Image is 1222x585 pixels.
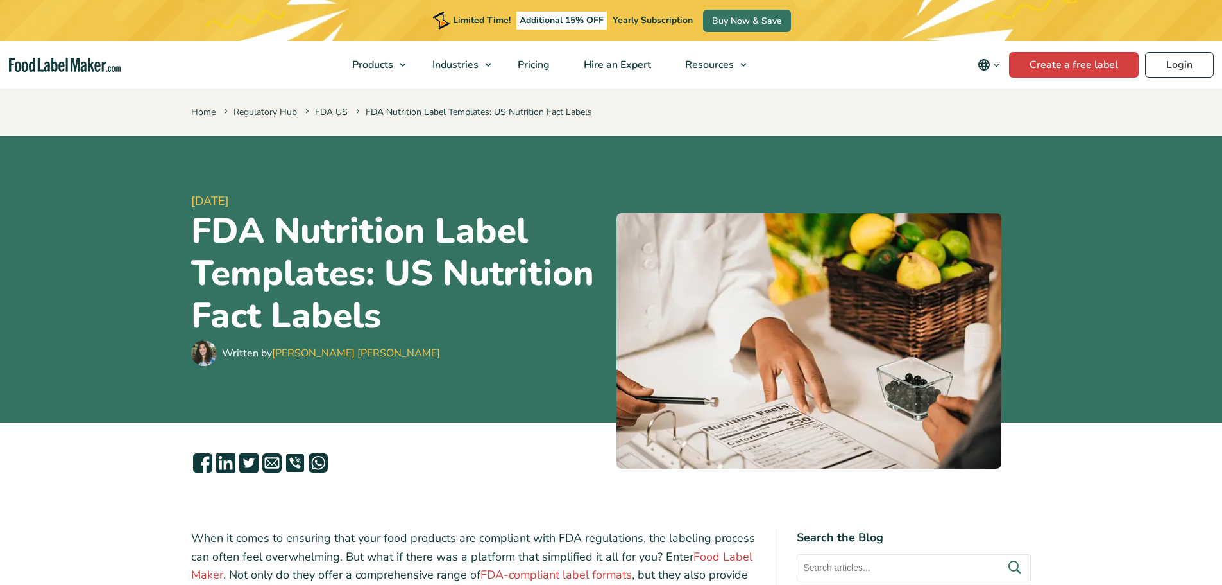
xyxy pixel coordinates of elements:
[797,529,1031,546] h4: Search the Blog
[191,193,606,210] span: [DATE]
[191,340,217,366] img: Maria Abi Hanna - Food Label Maker
[516,12,607,30] span: Additional 15% OFF
[453,14,511,26] span: Limited Time!
[580,58,652,72] span: Hire an Expert
[429,58,480,72] span: Industries
[1145,52,1214,78] a: Login
[191,549,752,583] a: Food Label Maker
[681,58,735,72] span: Resources
[348,58,395,72] span: Products
[613,14,693,26] span: Yearly Subscription
[969,52,1009,78] button: Change language
[315,106,348,118] a: FDA US
[272,346,440,360] a: [PERSON_NAME] [PERSON_NAME]
[797,554,1031,581] input: Search articles...
[222,345,440,361] div: Written by
[191,210,606,337] h1: FDA Nutrition Label Templates: US Nutrition Fact Labels
[9,58,121,73] a: Food Label Maker homepage
[233,106,297,118] a: Regulatory Hub
[191,106,216,118] a: Home
[703,10,791,32] a: Buy Now & Save
[514,58,551,72] span: Pricing
[567,41,665,89] a: Hire an Expert
[1009,52,1139,78] a: Create a free label
[353,106,592,118] span: FDA Nutrition Label Templates: US Nutrition Fact Labels
[416,41,498,89] a: Industries
[480,567,632,582] a: FDA-compliant label formats
[668,41,753,89] a: Resources
[335,41,412,89] a: Products
[501,41,564,89] a: Pricing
